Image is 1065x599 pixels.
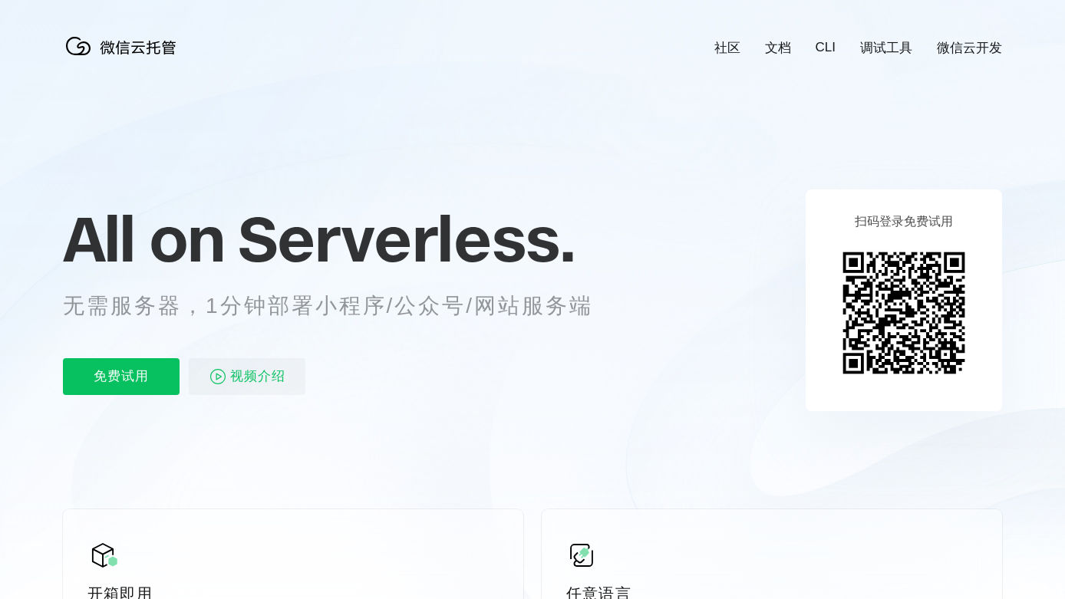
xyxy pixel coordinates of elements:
[63,51,186,64] a: 微信云托管
[63,358,180,395] p: 免费试用
[714,39,740,57] a: 社区
[765,39,791,57] a: 文档
[209,367,227,386] img: video_play.svg
[63,291,622,321] p: 无需服务器，1分钟部署小程序/公众号/网站服务端
[937,39,1002,57] a: 微信云开发
[63,31,186,61] img: 微信云托管
[238,200,575,277] span: Serverless.
[816,40,836,55] a: CLI
[860,39,912,57] a: 调试工具
[855,214,953,230] p: 扫码登录免费试用
[63,200,223,277] span: All on
[230,358,285,395] span: 视频介绍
